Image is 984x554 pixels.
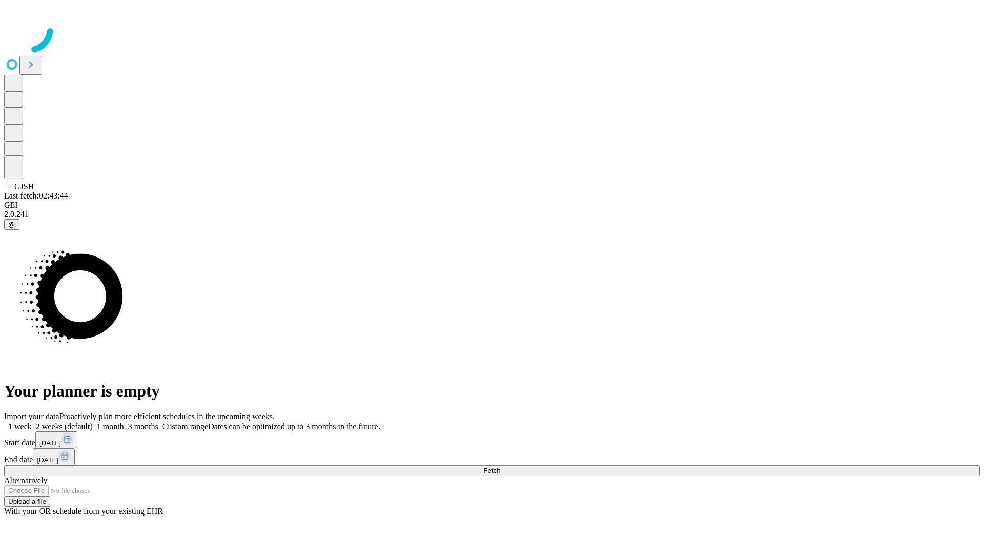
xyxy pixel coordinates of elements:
[8,422,32,431] span: 1 week
[14,182,34,191] span: GJSH
[37,456,58,464] span: [DATE]
[36,422,93,431] span: 2 weeks (default)
[8,221,15,228] span: @
[4,507,163,516] span: With your OR schedule from your existing EHR
[128,422,158,431] span: 3 months
[4,431,980,448] div: Start date
[97,422,124,431] span: 1 month
[4,448,980,465] div: End date
[59,412,275,421] span: Proactively plan more efficient schedules in the upcoming weeks.
[4,412,59,421] span: Import your data
[39,439,61,447] span: [DATE]
[4,210,980,219] div: 2.0.241
[208,422,380,431] span: Dates can be optimized up to 3 months in the future.
[35,431,77,448] button: [DATE]
[4,219,19,230] button: @
[4,496,50,507] button: Upload a file
[162,422,208,431] span: Custom range
[483,467,500,474] span: Fetch
[4,201,980,210] div: GEI
[4,476,47,485] span: Alternatively
[4,382,980,401] h1: Your planner is empty
[4,465,980,476] button: Fetch
[4,191,68,200] span: Last fetch: 02:43:44
[33,448,75,465] button: [DATE]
